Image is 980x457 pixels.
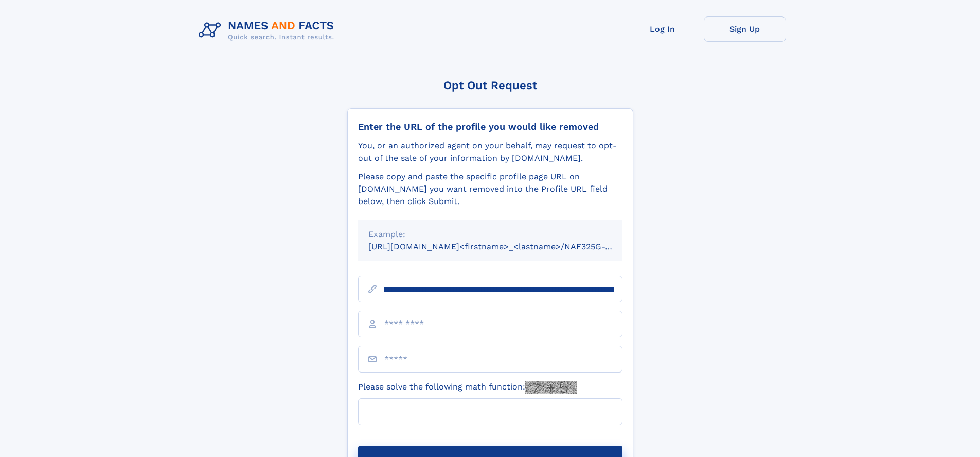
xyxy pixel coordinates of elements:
[621,16,704,42] a: Log In
[368,242,642,251] small: [URL][DOMAIN_NAME]<firstname>_<lastname>/NAF325G-xxxxxxxx
[358,140,622,164] div: You, or an authorized agent on your behalf, may request to opt-out of the sale of your informatio...
[347,79,633,92] div: Opt Out Request
[358,171,622,208] div: Please copy and paste the specific profile page URL on [DOMAIN_NAME] you want removed into the Pr...
[358,381,577,394] label: Please solve the following math function:
[704,16,786,42] a: Sign Up
[358,121,622,132] div: Enter the URL of the profile you would like removed
[368,228,612,241] div: Example:
[194,16,343,44] img: Logo Names and Facts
